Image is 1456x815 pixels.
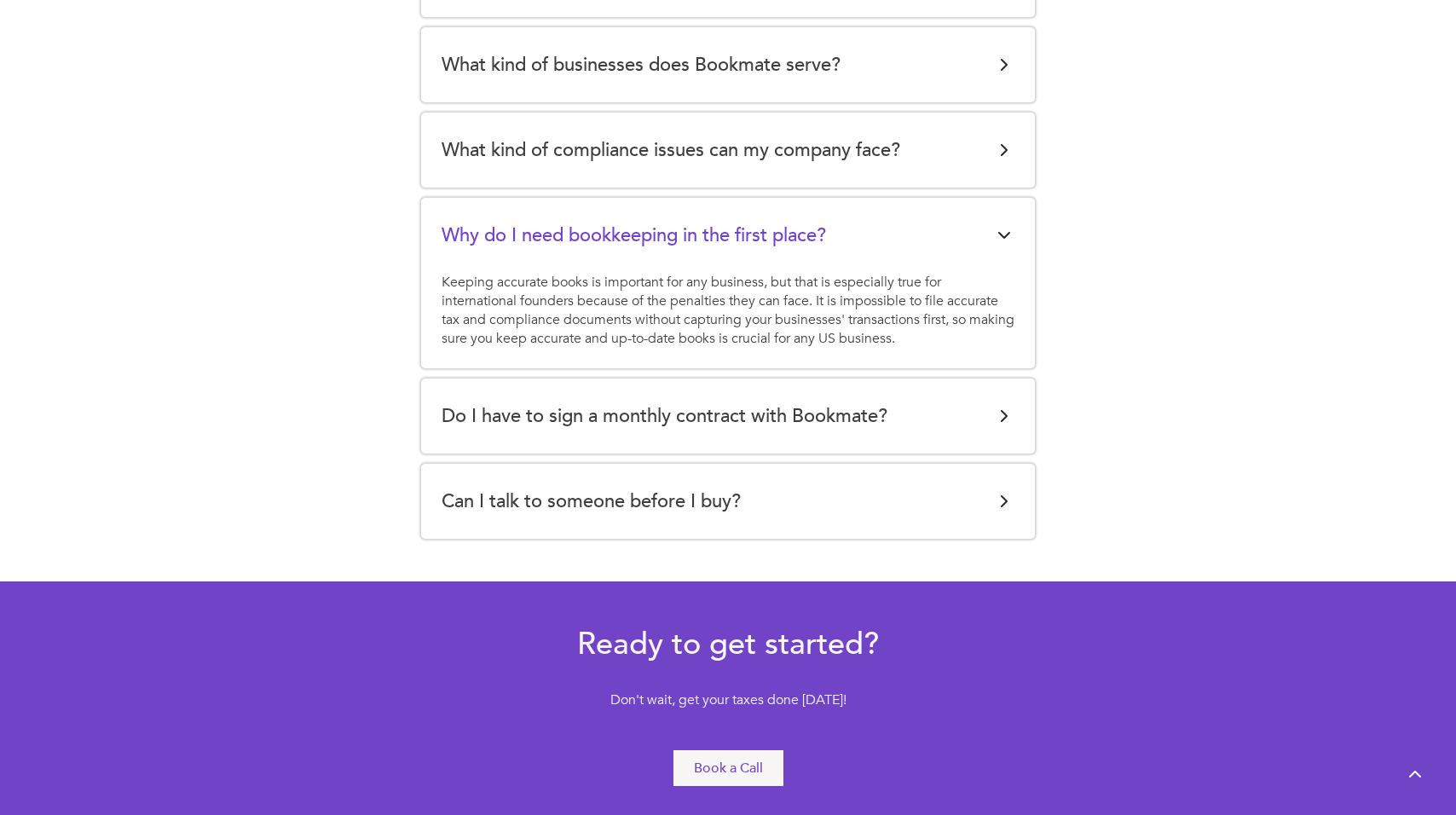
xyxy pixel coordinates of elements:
[442,273,1014,348] div: Keeping accurate books is important for any business, but that is especially true for internation...
[694,759,763,777] div: Book a Call
[442,48,841,82] h5: What kind of businesses does Bookmate serve?
[442,399,887,433] h5: Do I have to sign a monthly contract with Bookmate?
[442,133,900,167] h5: What kind of compliance issues can my company face?
[442,218,826,252] h5: Why do I need bookkeeping in the first place?
[672,749,785,788] a: Book a Call
[512,691,944,718] div: Don't wait, get your taxes done [DATE]!
[442,484,741,518] h5: Can I talk to someone before I buy?
[512,624,944,665] h3: Ready to get started?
